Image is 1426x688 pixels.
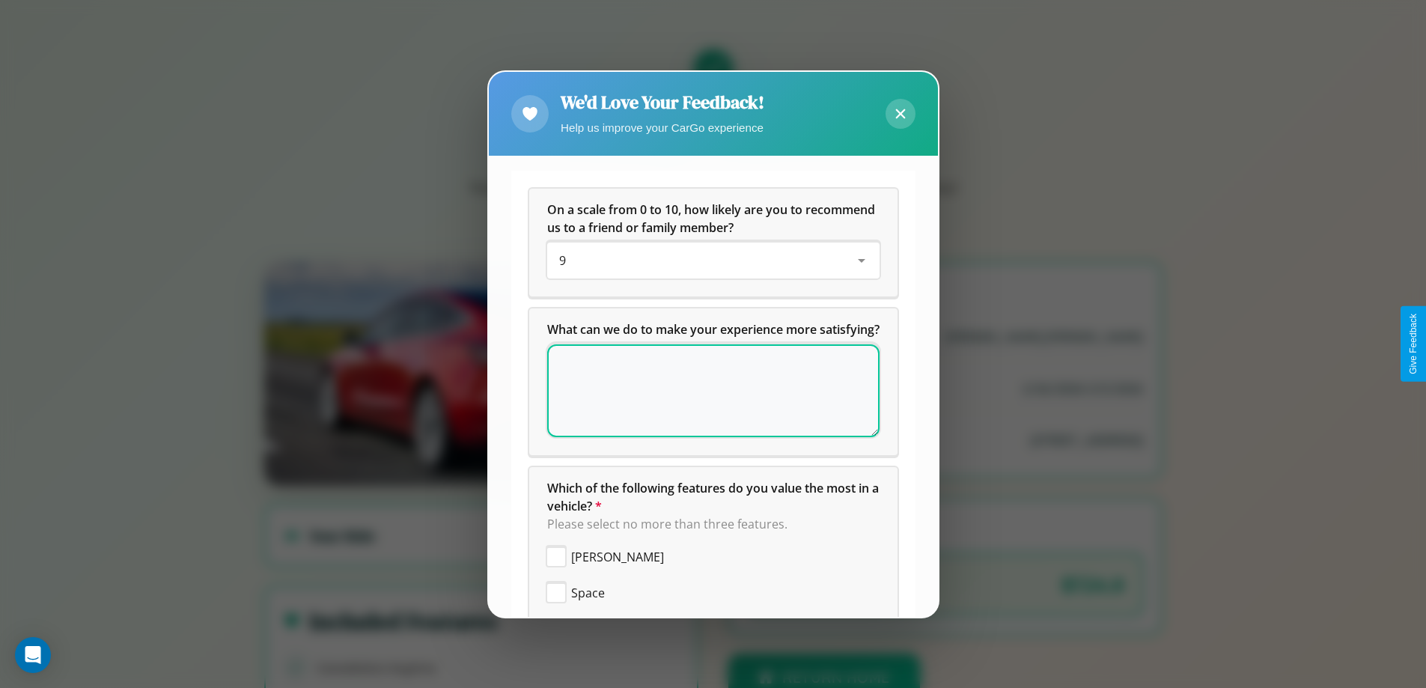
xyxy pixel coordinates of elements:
span: 9 [559,252,566,269]
p: Help us improve your CarGo experience [561,118,764,138]
span: [PERSON_NAME] [571,548,664,566]
div: Open Intercom Messenger [15,637,51,673]
div: On a scale from 0 to 10, how likely are you to recommend us to a friend or family member? [547,243,880,278]
span: Space [571,584,605,602]
div: On a scale from 0 to 10, how likely are you to recommend us to a friend or family member? [529,189,898,296]
span: Please select no more than three features. [547,516,787,532]
h5: On a scale from 0 to 10, how likely are you to recommend us to a friend or family member? [547,201,880,237]
span: On a scale from 0 to 10, how likely are you to recommend us to a friend or family member? [547,201,878,236]
div: Give Feedback [1408,314,1419,374]
span: Which of the following features do you value the most in a vehicle? [547,480,882,514]
span: What can we do to make your experience more satisfying? [547,321,880,338]
h2: We'd Love Your Feedback! [561,90,764,115]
